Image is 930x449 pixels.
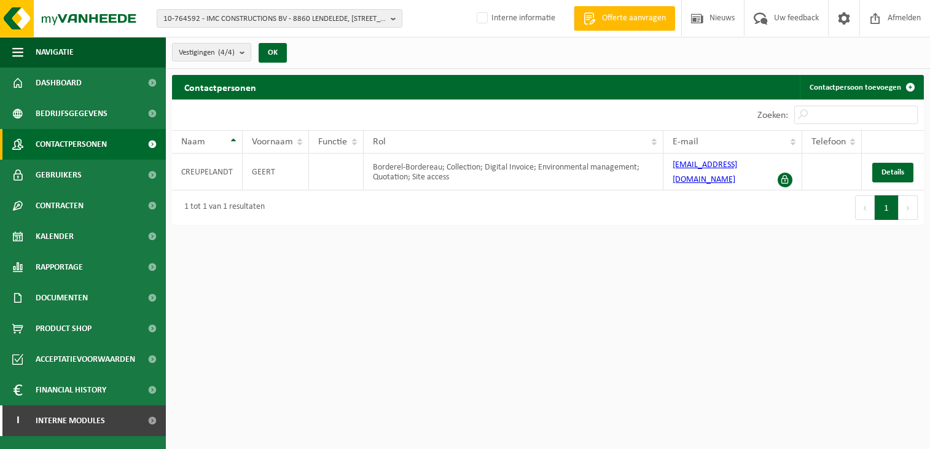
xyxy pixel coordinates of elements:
[259,43,287,63] button: OK
[12,405,23,436] span: I
[875,195,899,220] button: 1
[881,168,904,176] span: Details
[163,10,386,28] span: 10-764592 - IMC CONSTRUCTIONS BV - 8860 LENDELEDE, [STREET_ADDRESS]
[178,197,265,219] div: 1 tot 1 van 1 resultaten
[36,375,106,405] span: Financial History
[36,283,88,313] span: Documenten
[800,75,923,100] a: Contactpersoon toevoegen
[36,37,74,68] span: Navigatie
[318,137,347,147] span: Functie
[36,252,83,283] span: Rapportage
[474,9,555,28] label: Interne informatie
[364,154,663,190] td: Borderel-Bordereau; Collection; Digital Invoice; Environmental management; Quotation; Site access
[599,12,669,25] span: Offerte aanvragen
[172,43,251,61] button: Vestigingen(4/4)
[36,405,105,436] span: Interne modules
[36,129,107,160] span: Contactpersonen
[757,111,788,120] label: Zoeken:
[811,137,846,147] span: Telefoon
[172,154,243,190] td: CREUPELANDT
[172,75,268,99] h2: Contactpersonen
[36,68,82,98] span: Dashboard
[36,160,82,190] span: Gebruikers
[157,9,402,28] button: 10-764592 - IMC CONSTRUCTIONS BV - 8860 LENDELEDE, [STREET_ADDRESS]
[855,195,875,220] button: Previous
[36,190,84,221] span: Contracten
[36,221,74,252] span: Kalender
[673,137,698,147] span: E-mail
[899,195,918,220] button: Next
[373,137,386,147] span: Rol
[36,313,92,344] span: Product Shop
[181,137,205,147] span: Naam
[179,44,235,62] span: Vestigingen
[218,49,235,57] count: (4/4)
[872,163,913,182] a: Details
[252,137,293,147] span: Voornaam
[673,160,737,184] a: [EMAIL_ADDRESS][DOMAIN_NAME]
[36,344,135,375] span: Acceptatievoorwaarden
[574,6,675,31] a: Offerte aanvragen
[243,154,309,190] td: GEERT
[36,98,107,129] span: Bedrijfsgegevens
